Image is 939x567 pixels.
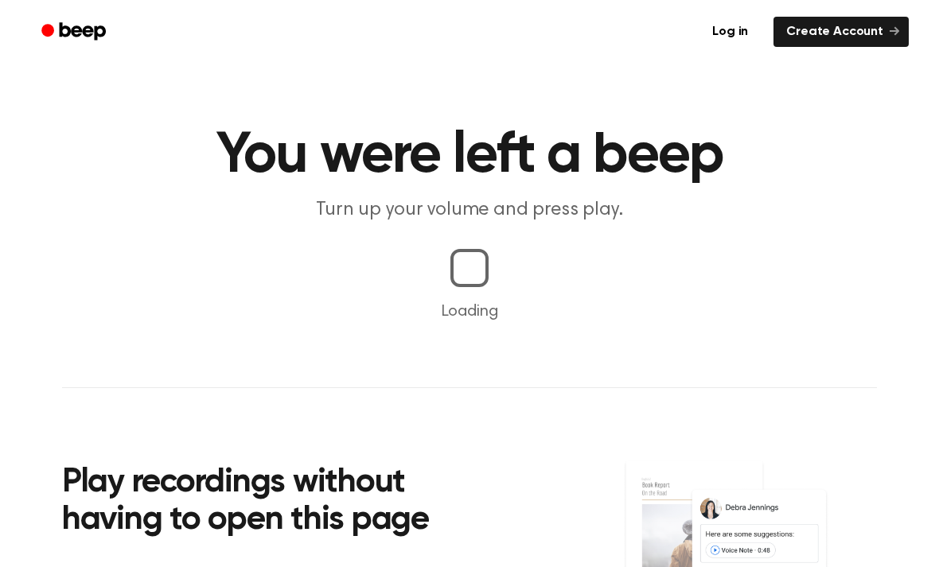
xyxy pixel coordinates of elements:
[30,17,120,48] a: Beep
[62,127,877,184] h1: You were left a beep
[696,14,764,50] a: Log in
[19,300,920,324] p: Loading
[62,464,491,540] h2: Play recordings without having to open this page
[773,17,909,47] a: Create Account
[164,197,775,223] p: Turn up your volume and press play.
